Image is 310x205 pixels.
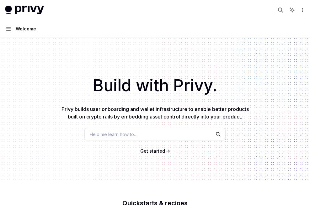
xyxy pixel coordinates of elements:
[16,25,36,33] div: Welcome
[299,6,305,14] button: More actions
[61,106,249,120] span: Privy builds user onboarding and wallet infrastructure to enable better products built on crypto ...
[5,6,44,14] img: light logo
[140,148,165,154] a: Get started
[140,148,165,154] span: Get started
[90,131,137,138] span: Help me learn how to…
[10,73,300,98] h1: Build with Privy.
